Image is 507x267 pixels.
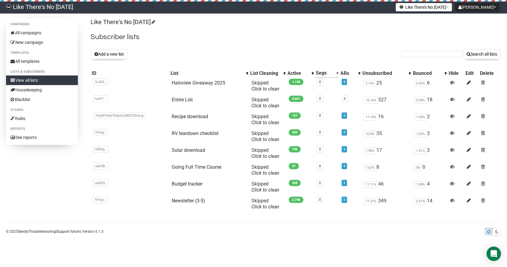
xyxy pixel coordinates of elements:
[172,130,219,136] a: RV teardown checklist
[361,179,412,195] td: 46
[319,80,321,84] a: 0
[289,112,301,119] span: 127
[340,70,355,76] div: ARs
[487,247,501,261] div: Open Intercom Messenger
[18,229,28,234] a: Sendy
[6,95,78,104] a: Blacklist
[364,130,376,137] span: 10.8%
[412,69,447,78] th: Bounced: No sort applied, activate to apply an ascending sort
[319,147,321,151] a: 0
[6,68,78,75] li: Lists & subscribers
[92,70,168,76] div: ID
[364,198,378,205] span: 11.27%
[364,181,378,188] span: 11.11%
[251,103,279,109] a: Click to clean
[344,97,346,101] a: 0
[343,80,345,84] a: 1
[414,181,427,188] span: 1.08%
[361,162,412,179] td: 8
[249,69,286,78] th: List Cleaning: No sort applied, activate to apply an ascending sort
[364,147,376,154] span: 7.98%
[6,114,78,123] a: Rules
[315,69,339,78] th: Segs: Descending sort applied, activate to remove the sort
[343,114,345,118] a: 1
[466,70,478,76] div: Edit
[171,70,243,76] div: List
[343,198,345,202] a: 1
[91,69,169,78] th: ID: No sort applied, sorting is disabled
[6,57,78,66] a: All templates
[93,163,109,170] span: wsE3B..
[319,164,321,168] a: 0
[361,145,412,162] td: 17
[339,69,361,78] th: ARs: No sort applied, activate to apply an ascending sort
[289,79,303,85] span: 1,148
[289,197,303,203] span: 2,748
[289,96,303,102] span: 4,661
[319,181,321,185] a: 0
[251,130,279,142] span: Skipped
[412,179,447,195] td: 4
[172,147,205,153] a: Solar download
[412,128,447,145] td: 3
[464,69,479,78] th: Edit: No sort applied, sorting is disabled
[250,70,280,76] div: List Cleaning
[93,146,108,153] span: S892g..
[6,125,78,133] li: Reports
[319,97,321,101] a: 0
[343,130,345,134] a: 1
[6,21,78,28] li: Campaigns
[251,114,279,125] span: Skipped
[412,145,447,162] td: 3
[93,95,108,102] span: fuUF1..
[251,181,279,193] span: Skipped
[364,80,376,87] span: 2.13%
[251,164,279,176] span: Skipped
[6,28,78,38] a: All campaigns
[172,80,225,86] a: Haloview Giveaway 2025
[251,137,279,142] a: Click to clean
[480,70,500,76] div: Delete
[172,181,202,187] a: Budget tracker
[172,164,221,170] a: Going Full Time Course
[455,3,499,11] button: [PERSON_NAME]
[93,180,109,186] span: uq5UO..
[319,114,321,118] a: 0
[91,18,154,26] a: Like There's No [DATE]
[447,69,464,78] th: Hide: No sort applied, sorting is disabled
[91,49,128,59] button: Add a new list
[251,147,279,159] span: Skipped
[6,38,78,47] a: New campaign
[169,69,249,78] th: List: No sort applied, activate to apply an ascending sort
[364,97,378,104] span: 10.16%
[289,146,301,152] span: 196
[319,198,321,202] a: 0
[479,69,501,78] th: Delete: No sort applied, sorting is disabled
[287,70,309,76] div: Active
[463,49,501,59] button: Search all lists
[361,111,412,128] td: 16
[396,3,452,11] button: Like There's No [DATE]
[449,70,463,76] div: Hide
[289,163,299,169] span: 97
[6,49,78,57] li: Templates
[361,128,412,145] td: 35
[412,94,447,111] td: 18
[93,196,108,203] span: RYCjn..
[6,106,78,114] li: Others
[343,147,345,151] a: 1
[93,112,146,119] span: 763qRYlxh2763p3sZMD7D3s5Jg
[6,75,78,85] a: View all lists
[6,4,11,10] img: 3bb7e7a1549464c9148d539ecd0c5592
[251,204,279,210] a: Click to clean
[362,70,406,76] div: Unsubscribed
[251,80,279,92] span: Skipped
[343,164,345,168] a: 1
[319,130,321,134] a: 0
[413,70,441,76] div: Bounced
[412,162,447,179] td: 0
[412,111,447,128] td: 2
[93,78,108,85] span: ScIDQ..
[6,133,78,142] a: See reports
[361,78,412,94] td: 25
